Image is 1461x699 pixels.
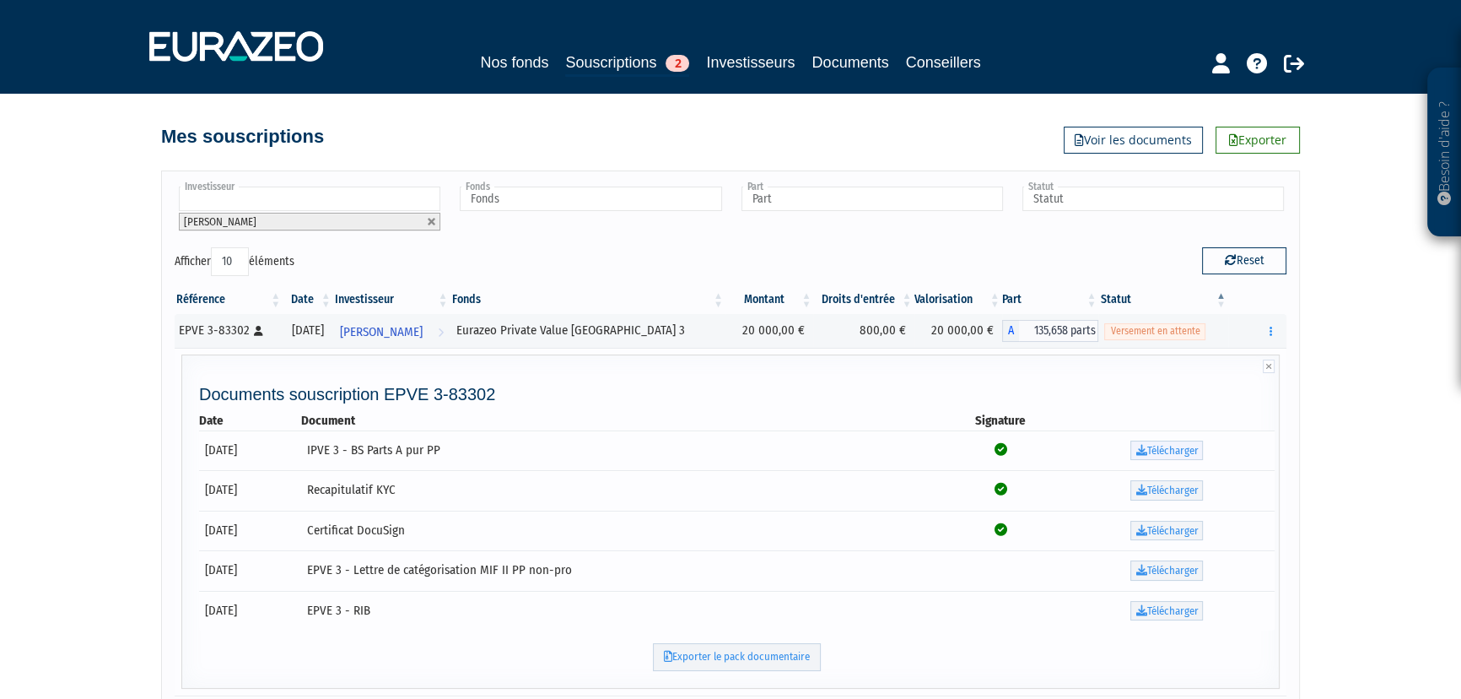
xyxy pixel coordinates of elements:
[175,247,294,276] label: Afficher éléments
[340,317,423,348] span: [PERSON_NAME]
[199,470,301,511] td: [DATE]
[288,322,327,339] div: [DATE]
[211,247,249,276] select: Afficheréléments
[813,314,914,348] td: 800,00 €
[1002,285,1099,314] th: Part: activer pour trier la colonne par ordre croissant
[1002,320,1019,342] span: A
[914,314,1002,348] td: 20 000,00 €
[333,314,450,348] a: [PERSON_NAME]
[1130,521,1203,541] a: Télécharger
[1130,601,1203,621] a: Télécharger
[706,51,795,74] a: Investisseurs
[199,385,1275,404] h4: Documents souscription EPVE 3-83302
[175,285,283,314] th: Référence : activer pour trier la colonne par ordre croissant
[254,326,263,336] i: [Français] Personne physique
[1130,561,1203,581] a: Télécharger
[283,285,333,314] th: Date: activer pour trier la colonne par ordre croissant
[179,322,277,339] div: EPVE 3-83302
[1216,127,1300,154] a: Exporter
[438,317,444,348] i: Voir l'investisseur
[333,285,450,314] th: Investisseur: activer pour trier la colonne par ordre croissant
[1098,285,1228,314] th: Statut : activer pour trier la colonne par ordre d&eacute;croissant
[1435,77,1454,229] p: Besoin d'aide ?
[301,470,942,511] td: Recapitulatif KYC
[450,285,726,314] th: Fonds: activer pour trier la colonne par ordre croissant
[1130,441,1203,461] a: Télécharger
[942,412,1059,430] th: Signature
[199,412,301,430] th: Date
[1019,320,1099,342] span: 135,658 parts
[666,55,689,72] span: 2
[725,314,813,348] td: 20 000,00 €
[653,643,821,671] a: Exporter le pack documentaire
[725,285,813,314] th: Montant: activer pour trier la colonne par ordre croissant
[301,412,942,430] th: Document
[1130,480,1203,501] a: Télécharger
[161,127,324,147] h4: Mes souscriptions
[914,285,1002,314] th: Valorisation: activer pour trier la colonne par ordre croissant
[199,431,301,471] td: [DATE]
[199,550,301,591] td: [DATE]
[1104,323,1205,339] span: Versement en attente
[149,31,323,62] img: 1732889491-logotype_eurazeo_blanc_rvb.png
[184,215,256,228] span: [PERSON_NAME]
[906,51,981,74] a: Conseillers
[480,51,548,74] a: Nos fonds
[301,511,942,551] td: Certificat DocuSign
[301,550,942,591] td: EPVE 3 - Lettre de catégorisation MIF II PP non-pro
[1064,127,1203,154] a: Voir les documents
[813,285,914,314] th: Droits d'entrée: activer pour trier la colonne par ordre croissant
[565,51,689,77] a: Souscriptions2
[1002,320,1099,342] div: A - Eurazeo Private Value Europe 3
[456,322,720,339] div: Eurazeo Private Value [GEOGRAPHIC_DATA] 3
[199,511,301,551] td: [DATE]
[812,51,889,74] a: Documents
[301,591,942,631] td: EPVE 3 - RIB
[1202,247,1286,274] button: Reset
[301,431,942,471] td: IPVE 3 - BS Parts A pur PP
[199,591,301,631] td: [DATE]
